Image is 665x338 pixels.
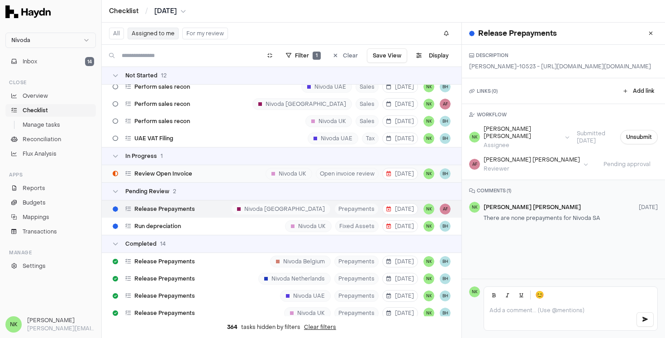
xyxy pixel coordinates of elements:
span: BH [440,116,451,127]
button: 😊 [533,289,546,301]
button: BH [440,81,451,92]
button: [DATE] [382,290,418,302]
button: Bold (Ctrl+B) [488,289,500,301]
span: [DATE] [386,118,414,125]
button: [DATE] [154,7,186,16]
span: NK [423,256,434,267]
nav: breadcrumb [109,7,186,16]
span: 14 [160,240,166,248]
span: Completed [125,240,157,248]
span: In Progress [125,152,157,160]
span: [DATE] [386,275,414,282]
h3: WORKFLOW [469,111,658,118]
span: [DATE] [386,292,414,300]
span: 2 [173,188,176,195]
span: Run depreciation [134,223,181,230]
button: For my review [182,28,228,39]
img: Haydn Logo [5,5,51,18]
button: NK [423,168,434,179]
div: Nivoda UAE [301,81,352,93]
span: Transactions [23,228,57,236]
button: BH [440,308,451,319]
button: NK [423,99,434,109]
span: [DATE] [386,258,414,265]
span: Mappings [23,213,49,221]
span: Fixed Assets [335,220,379,232]
button: Inbox14 [5,55,96,68]
a: Checklist [5,104,96,117]
button: Italic (Ctrl+I) [501,289,514,301]
div: Nivoda Netherlands [258,273,331,285]
button: AF[PERSON_NAME] [PERSON_NAME]Reviewer [469,156,588,172]
span: [DATE] [386,83,414,90]
span: Prepayments [334,256,379,267]
a: Mappings [5,211,96,224]
span: BH [440,133,451,144]
span: [DATE] [386,100,414,108]
button: BH [440,273,451,284]
button: Clear filters [304,324,336,331]
span: Submitted [DATE] [570,130,617,144]
span: Release Prepayments [134,275,195,282]
button: NK [423,81,434,92]
span: [DATE] [639,204,658,211]
span: AF [440,204,451,214]
button: Add link [620,86,658,96]
span: NK [5,316,22,333]
span: Perform sales recon [134,100,190,108]
button: NK [423,221,434,232]
div: Nivoda UK [284,307,331,319]
span: BH [440,168,451,179]
span: Perform sales recon [134,83,190,90]
button: [DATE] [382,81,418,93]
button: BH [440,290,451,301]
span: Reports [23,184,45,192]
button: NK [423,133,434,144]
span: Prepayments [334,290,379,302]
span: Perform sales recon [134,118,190,125]
div: [PERSON_NAME] [PERSON_NAME] [484,156,580,163]
span: [DATE] [386,223,414,230]
a: Budgets [5,196,96,209]
h3: COMMENTS ( 1 ) [469,187,658,195]
button: NK [423,204,434,214]
span: NK [423,273,434,284]
button: NK[PERSON_NAME] [PERSON_NAME]Assignee [469,125,570,149]
button: [DATE] [382,256,418,267]
button: Unsubmit [620,130,658,144]
a: Transactions [5,225,96,238]
span: Prepayments [334,273,379,285]
button: Filter1 [280,48,326,63]
span: AF [469,159,480,170]
a: Overview [5,90,96,102]
span: UAE VAT Filing [134,135,173,142]
button: NK [423,116,434,127]
span: Inbox [23,57,37,66]
span: Nivoda [11,37,30,44]
div: Nivoda [GEOGRAPHIC_DATA] [231,203,331,215]
button: AF [440,99,451,109]
span: Budgets [23,199,46,207]
div: Assignee [484,142,561,149]
span: Release Prepayments [134,292,195,300]
span: Pending Review [125,188,169,195]
span: NK [469,286,480,297]
span: Reconciliation [23,135,61,143]
span: Flux Analysis [23,150,57,158]
div: Manage [5,245,96,260]
div: tasks hidden by filters [102,316,461,338]
span: Filter [295,52,309,59]
span: Release Prepayments [134,309,195,317]
span: Tax [362,133,379,144]
span: NK [423,308,434,319]
a: Flux Analysis [5,148,96,160]
button: NK [423,290,434,301]
span: 12 [161,72,166,79]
